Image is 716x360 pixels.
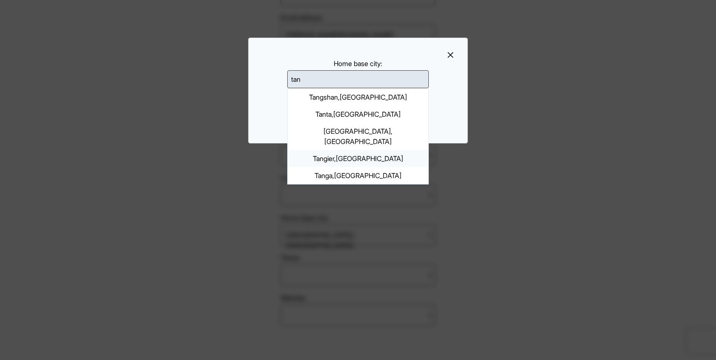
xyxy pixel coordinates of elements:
[288,150,428,167] div: Tangier , [GEOGRAPHIC_DATA]
[288,167,428,184] div: Tanga , [GEOGRAPHIC_DATA]
[288,89,428,106] div: Tangshan , [GEOGRAPHIC_DATA]
[287,58,429,69] label: Home base city:
[288,123,428,150] div: [GEOGRAPHIC_DATA] , [GEOGRAPHIC_DATA]
[288,106,428,123] div: Tanta , [GEOGRAPHIC_DATA]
